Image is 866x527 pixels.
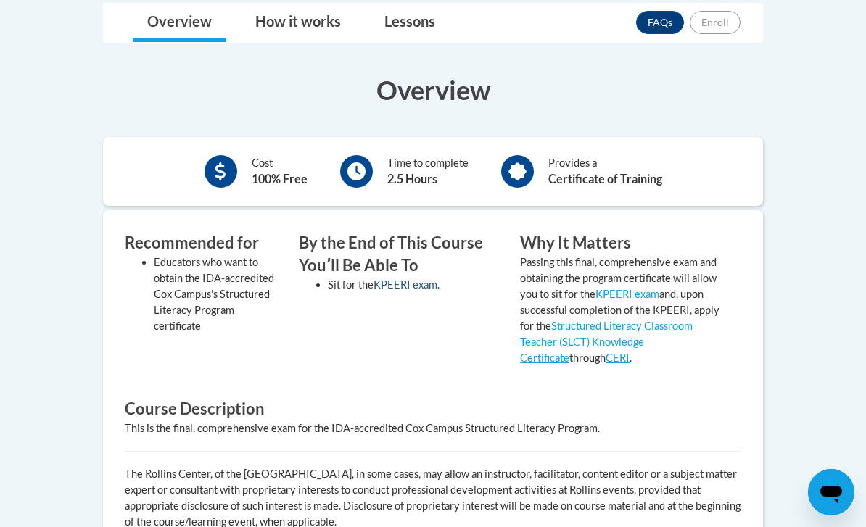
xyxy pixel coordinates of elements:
[252,172,308,186] b: 100% Free
[520,320,693,364] a: Structured Literacy Classroom Teacher (SLCT) Knowledge Certificate
[387,172,437,186] b: 2.5 Hours
[606,352,630,364] a: CERI
[520,232,719,254] h3: Why It Matters
[154,254,277,334] li: Educators who want to obtain the IDA-accredited Cox Campus's Structured Literacy Program certificate
[103,72,763,108] h3: Overview
[387,155,469,188] div: Time to complete
[252,155,308,188] div: Cost
[374,278,440,291] a: KPEERI exam.
[808,469,854,515] iframe: Button to launch messaging window
[595,288,659,300] a: KPEERI exam
[328,277,498,293] li: Sit for the
[548,155,662,188] div: Provides a
[690,11,741,34] button: Enroll
[299,232,498,277] h3: By the End of This Course Youʹll Be Able To
[133,4,226,42] a: Overview
[241,4,355,42] a: How it works
[636,11,684,34] a: FAQs
[520,254,719,366] p: Passing this final, comprehensive exam and obtaining the program certificate will allow you to si...
[370,4,450,42] a: Lessons
[125,420,741,436] div: This is the final, comprehensive exam for the IDA-accredited Cox Campus Structured Literacy Program.
[548,172,662,186] b: Certificate of Training
[125,232,277,254] h3: Recommended for
[125,398,741,420] h3: Course Description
